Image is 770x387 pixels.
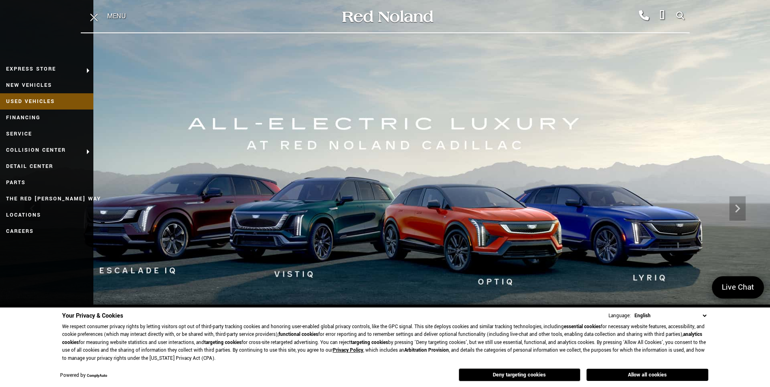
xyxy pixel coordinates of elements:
[718,282,758,293] span: Live Chat
[62,323,708,363] p: We respect consumer privacy rights by letting visitors opt out of third-party tracking cookies an...
[587,369,708,381] button: Allow all cookies
[729,196,746,221] div: Next
[632,312,708,320] select: Language Select
[62,312,123,320] span: Your Privacy & Cookies
[87,373,107,378] a: ComplyAuto
[564,323,601,330] strong: essential cookies
[341,9,434,24] img: Red Noland Auto Group
[204,339,242,346] strong: targeting cookies
[60,373,107,378] div: Powered by
[333,347,363,354] a: Privacy Policy
[404,347,449,354] strong: Arbitration Provision
[459,368,580,381] button: Deny targeting cookies
[712,276,764,299] a: Live Chat
[62,331,702,346] strong: analytics cookies
[608,313,631,318] div: Language:
[351,339,388,346] strong: targeting cookies
[278,331,318,338] strong: functional cookies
